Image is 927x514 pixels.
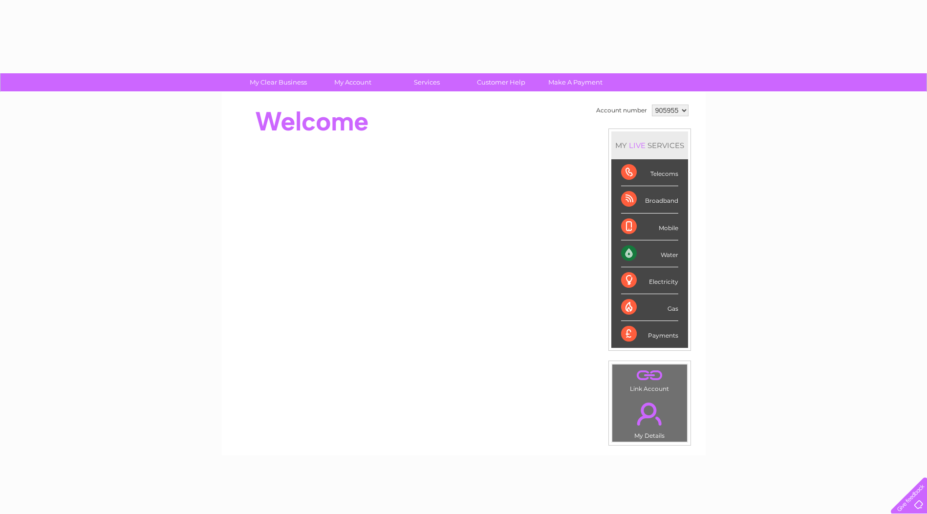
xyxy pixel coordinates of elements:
a: Make A Payment [535,73,616,91]
div: Water [621,240,678,267]
a: My Clear Business [238,73,319,91]
a: Services [387,73,467,91]
div: Broadband [621,186,678,213]
td: Link Account [612,364,688,395]
div: Electricity [621,267,678,294]
div: Gas [621,294,678,321]
div: MY SERVICES [611,131,688,159]
div: LIVE [627,141,647,150]
a: . [615,367,685,384]
a: . [615,397,685,431]
a: Customer Help [461,73,541,91]
div: Telecoms [621,159,678,186]
div: Mobile [621,214,678,240]
a: My Account [312,73,393,91]
div: Payments [621,321,678,347]
td: My Details [612,394,688,442]
td: Account number [594,102,649,119]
